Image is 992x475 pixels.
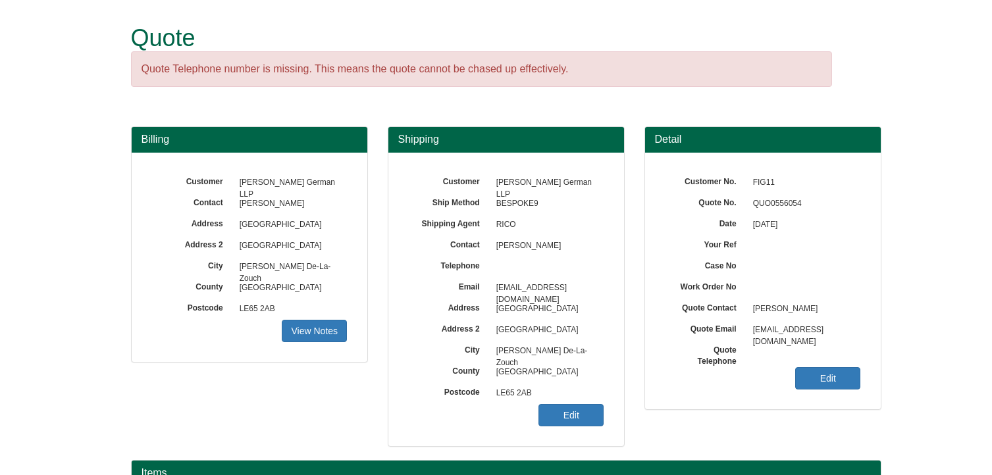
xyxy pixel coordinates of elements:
[655,134,871,145] h3: Detail
[665,172,746,187] label: Customer No.
[233,236,348,257] span: [GEOGRAPHIC_DATA]
[665,320,746,335] label: Quote Email
[746,320,861,341] span: [EMAIL_ADDRESS][DOMAIN_NAME]
[151,299,233,314] label: Postcode
[490,278,604,299] span: [EMAIL_ADDRESS][DOMAIN_NAME]
[408,320,490,335] label: Address 2
[746,299,861,320] span: [PERSON_NAME]
[233,214,348,236] span: [GEOGRAPHIC_DATA]
[408,278,490,293] label: Email
[665,341,746,367] label: Quote Telephone
[490,320,604,341] span: [GEOGRAPHIC_DATA]
[233,299,348,320] span: LE65 2AB
[408,214,490,230] label: Shipping Agent
[151,278,233,293] label: County
[151,193,233,209] label: Contact
[151,236,233,251] label: Address 2
[408,257,490,272] label: Telephone
[233,278,348,299] span: [GEOGRAPHIC_DATA]
[665,257,746,272] label: Case No
[795,367,860,389] a: Edit
[490,299,604,320] span: [GEOGRAPHIC_DATA]
[665,236,746,251] label: Your Ref
[408,341,490,356] label: City
[151,257,233,272] label: City
[665,193,746,209] label: Quote No.
[408,383,490,398] label: Postcode
[490,193,604,214] span: BESPOKE9
[131,25,832,51] h1: Quote
[408,193,490,209] label: Ship Method
[233,257,348,278] span: [PERSON_NAME] De-La-Zouch
[408,172,490,187] label: Customer
[490,172,604,193] span: [PERSON_NAME] German LLP
[746,172,861,193] span: FIG11
[151,214,233,230] label: Address
[490,236,604,257] span: [PERSON_NAME]
[142,134,357,145] h3: Billing
[233,193,348,214] span: [PERSON_NAME]
[490,362,604,383] span: [GEOGRAPHIC_DATA]
[665,214,746,230] label: Date
[131,51,832,87] div: Quote Telephone number is missing. This means the quote cannot be chased up effectively.
[665,299,746,314] label: Quote Contact
[151,172,233,187] label: Customer
[490,383,604,404] span: LE65 2AB
[282,320,347,342] a: View Notes
[233,172,348,193] span: [PERSON_NAME] German LLP
[538,404,604,426] a: Edit
[408,236,490,251] label: Contact
[490,214,604,236] span: RICO
[665,278,746,293] label: Work Order No
[398,134,614,145] h3: Shipping
[746,193,861,214] span: QUO0556054
[408,362,490,377] label: County
[746,214,861,236] span: [DATE]
[490,341,604,362] span: [PERSON_NAME] De-La-Zouch
[408,299,490,314] label: Address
